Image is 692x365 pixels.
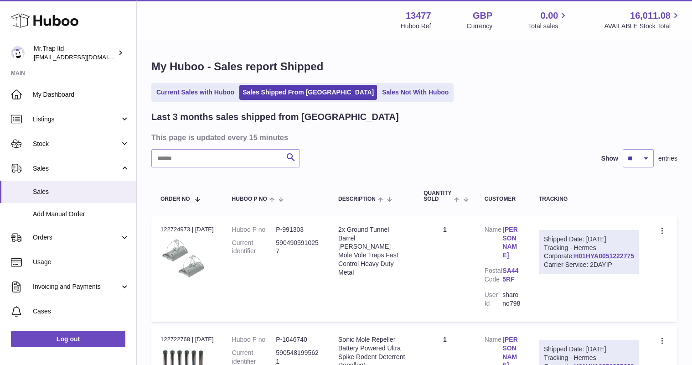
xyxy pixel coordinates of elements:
div: Currency [467,22,493,31]
dt: User Id [485,291,503,308]
span: entries [658,154,677,163]
dd: sharono798 [502,291,521,308]
dd: P-991303 [276,225,320,234]
span: Total sales [528,22,568,31]
span: Invoicing and Payments [33,282,120,291]
span: Description [338,196,376,202]
span: My Dashboard [33,90,129,99]
h3: This page is updated every 15 minutes [151,132,675,142]
strong: GBP [473,10,492,22]
div: 122724973 | [DATE] [160,225,214,234]
dt: Postal Code [485,266,503,286]
span: Sales [33,164,120,173]
a: SA44 5RF [502,266,521,284]
span: AVAILABLE Stock Total [604,22,681,31]
span: Stock [33,140,120,148]
span: Sales [33,188,129,196]
img: office@grabacz.eu [11,46,25,60]
dt: Name [485,225,503,262]
h2: Last 3 months sales shipped from [GEOGRAPHIC_DATA] [151,111,399,123]
span: Order No [160,196,190,202]
span: Orders [33,233,120,242]
a: Log out [11,331,125,347]
div: 2x Ground Tunnel Barrel [PERSON_NAME] Mole Vole Traps Fast Control Heavy Duty Metal [338,225,405,277]
span: 0.00 [541,10,558,22]
a: Current Sales with Huboo [153,85,238,100]
a: 0.00 Total sales [528,10,568,31]
div: Tracking - Hermes Corporate: [539,230,639,275]
span: Cases [33,307,129,316]
div: Carrier Service: 2DAYIP [544,261,634,269]
span: Huboo P no [232,196,267,202]
span: Usage [33,258,129,266]
span: Add Manual Order [33,210,129,219]
div: Shipped Date: [DATE] [544,345,634,354]
div: Customer [485,196,521,202]
div: Huboo Ref [401,22,431,31]
strong: 13477 [406,10,431,22]
span: Quantity Sold [423,190,452,202]
dt: Huboo P no [232,335,276,344]
div: 122722768 | [DATE] [160,335,214,344]
div: Tracking [539,196,639,202]
div: Shipped Date: [DATE] [544,235,634,244]
a: [PERSON_NAME] [502,225,521,260]
a: 16,011.08 AVAILABLE Stock Total [604,10,681,31]
div: Mr.Trap ltd [34,44,116,62]
span: Listings [33,115,120,124]
span: [EMAIL_ADDRESS][DOMAIN_NAME] [34,53,134,61]
a: Sales Shipped From [GEOGRAPHIC_DATA] [239,85,377,100]
a: Sales Not With Huboo [379,85,452,100]
dd: P-1046740 [276,335,320,344]
h1: My Huboo - Sales report Shipped [151,59,677,74]
dt: Huboo P no [232,225,276,234]
img: $_57.JPG [160,236,206,279]
dt: Current identifier [232,239,276,256]
td: 1 [414,216,475,322]
dd: 5904905910257 [276,239,320,256]
label: Show [601,154,618,163]
a: H01HYA0051222775 [574,252,634,260]
span: 16,011.08 [630,10,671,22]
